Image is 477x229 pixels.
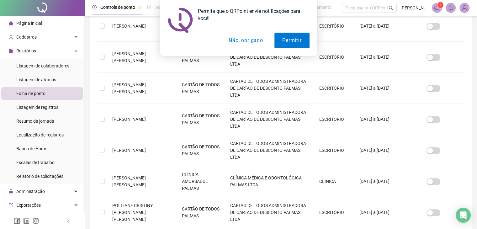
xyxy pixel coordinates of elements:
button: Não, obrigado [221,33,271,48]
span: Relatório de solicitações [16,174,63,179]
td: ESCRITÓRIO [314,42,354,73]
td: [DATE] a [DATE] [354,42,403,73]
span: linkedin [23,218,29,224]
span: Folha de ponto [16,91,45,96]
span: [PERSON_NAME] [112,117,146,122]
td: CLÍNICA [314,166,354,197]
span: Exportações [16,203,41,208]
td: CARTAO DE TODOS ADMINISTRADORA DE CARTAO DE DESCONTO PALMAS LTDA [225,73,314,104]
td: CLÍNICA AMORSAÚDE PALMAS [177,166,225,197]
span: Escalas de trabalho [16,160,55,165]
td: CARTÃO DE TODOS PALMAS [177,73,225,104]
td: CARTÃO DE TODOS PALMAS [177,42,225,73]
td: [DATE] a [DATE] [354,73,403,104]
span: left [66,219,71,224]
div: Open Intercom Messenger [456,208,471,223]
td: [DATE] a [DATE] [354,166,403,197]
td: [DATE] a [DATE] [354,197,403,228]
span: POLLIANE CRISTINY [PERSON_NAME] [PERSON_NAME] [112,203,153,222]
td: ESCRITÓRIO [314,135,354,166]
span: [PERSON_NAME] [PERSON_NAME] [112,175,146,187]
td: CARTAO DE TODOS ADMINISTRADORA DE CARTAO DE DESCONTO PALMAS LTDA [225,104,314,135]
span: [PERSON_NAME] [PERSON_NAME] [112,82,146,94]
button: Permitir [274,33,309,48]
td: CLÍNICA MÉDICA E ODONTOLÓGICA PALMAS LTDA [225,166,314,197]
td: CARTÃO DE TODOS PALMAS [177,135,225,166]
td: CARTAO DE TODOS ADMINISTRADORA DE CARTAO DE DESCONTO PALMAS LTDA [225,135,314,166]
td: [DATE] a [DATE] [354,104,403,135]
span: Listagem de colaboradores [16,63,69,68]
img: notification icon [168,8,193,33]
td: ESCRITÓRIO [314,104,354,135]
span: facebook [14,218,20,224]
span: instagram [33,218,39,224]
span: Listagem de atrasos [16,77,56,82]
span: Banco de Horas [16,146,47,151]
span: [PERSON_NAME] [112,148,146,153]
td: CARTÃO DE TODOS PALMAS [177,197,225,228]
span: Localização de registros [16,132,64,137]
td: ESCRITÓRIO [314,197,354,228]
span: Administração [16,189,45,194]
td: ESCRITÓRIO [314,73,354,104]
td: CARTÃO DE TODOS PALMAS [177,104,225,135]
span: Resumo da jornada [16,119,54,124]
td: CARTAO DE TODOS ADMINISTRADORA DE CARTAO DE DESCONTO PALMAS LTDA [225,42,314,73]
td: CARTAO DE TODOS ADMINISTRADORA DE CARTAO DE DESCONTO PALMAS LTDA [225,197,314,228]
div: Permita que o QRPoint envie notificações para você! [193,8,310,22]
td: [DATE] a [DATE] [354,135,403,166]
span: lock [9,189,13,194]
span: Listagem de registros [16,105,58,110]
span: export [9,203,13,207]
